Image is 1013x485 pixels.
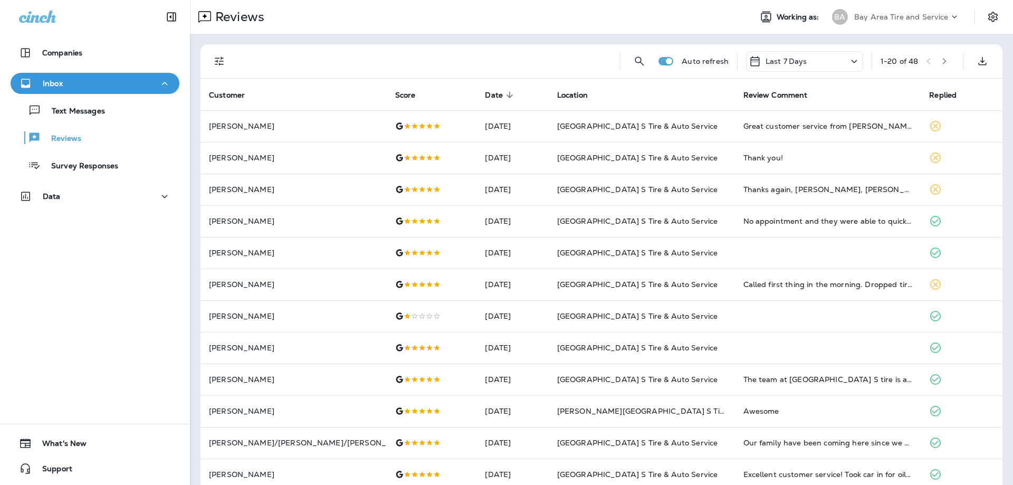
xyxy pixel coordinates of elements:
[476,364,548,395] td: [DATE]
[209,90,259,100] span: Customer
[557,121,718,131] span: [GEOGRAPHIC_DATA] S Tire & Auto Service
[11,127,179,149] button: Reviews
[209,375,378,384] p: [PERSON_NAME]
[11,458,179,479] button: Support
[983,7,1002,26] button: Settings
[476,205,548,237] td: [DATE]
[557,280,718,289] span: [GEOGRAPHIC_DATA] S Tire & Auto Service
[777,13,821,22] span: Working as:
[476,174,548,205] td: [DATE]
[395,91,416,100] span: Score
[485,90,517,100] span: Date
[743,279,913,290] div: Called first thing in the morning. Dropped tire and tube off and waited for a call. Excellent ser...
[743,469,913,480] div: Excellent customer service! Took car in for oil change and brakes checked. I already knew the fro...
[476,332,548,364] td: [DATE]
[41,107,105,117] p: Text Messages
[11,154,179,176] button: Survey Responses
[11,433,179,454] button: What's New
[11,73,179,94] button: Inbox
[209,217,378,225] p: [PERSON_NAME]
[32,464,72,477] span: Support
[743,374,913,385] div: The team at Bay Area Point S tire is amazing. They are always very fair and accurate in pricing. ...
[832,9,848,25] div: BA
[743,91,808,100] span: Review Comment
[557,91,588,100] span: Location
[485,91,503,100] span: Date
[557,153,718,163] span: [GEOGRAPHIC_DATA] S Tire & Auto Service
[209,185,378,194] p: [PERSON_NAME]
[209,439,378,447] p: [PERSON_NAME]/[PERSON_NAME]/[PERSON_NAME]
[395,90,429,100] span: Score
[557,343,718,353] span: [GEOGRAPHIC_DATA] S Tire & Auto Service
[209,344,378,352] p: [PERSON_NAME]
[11,42,179,63] button: Companies
[209,249,378,257] p: [PERSON_NAME]
[476,395,548,427] td: [DATE]
[881,57,918,65] div: 1 - 20 of 48
[476,427,548,459] td: [DATE]
[557,470,718,479] span: [GEOGRAPHIC_DATA] S Tire & Auto Service
[209,470,378,479] p: [PERSON_NAME]
[41,134,81,144] p: Reviews
[476,300,548,332] td: [DATE]
[743,406,913,416] div: Awesome
[476,269,548,300] td: [DATE]
[43,79,63,88] p: Inbox
[743,90,821,100] span: Review Comment
[629,51,650,72] button: Search Reviews
[557,375,718,384] span: [GEOGRAPHIC_DATA] S Tire & Auto Service
[476,237,548,269] td: [DATE]
[209,122,378,130] p: [PERSON_NAME]
[41,161,118,172] p: Survey Responses
[209,280,378,289] p: [PERSON_NAME]
[157,6,186,27] button: Collapse Sidebar
[476,110,548,142] td: [DATE]
[11,186,179,207] button: Data
[743,216,913,226] div: No appointment and they were able to quickly replace a tire that had a nail near sidewall. Thank you
[476,142,548,174] td: [DATE]
[209,312,378,320] p: [PERSON_NAME]
[743,121,913,131] div: Great customer service from Rick and fast and excellent service from automotive technician.
[209,91,245,100] span: Customer
[682,57,729,65] p: Auto refresh
[557,406,783,416] span: [PERSON_NAME][GEOGRAPHIC_DATA] S Tire & Auto Service
[972,51,993,72] button: Export as CSV
[854,13,949,21] p: Bay Area Tire and Service
[743,184,913,195] div: Thanks again, Rick, Adam and all!
[557,185,718,194] span: [GEOGRAPHIC_DATA] S Tire & Auto Service
[557,90,601,100] span: Location
[209,407,378,415] p: [PERSON_NAME]
[557,311,718,321] span: [GEOGRAPHIC_DATA] S Tire & Auto Service
[766,57,807,65] p: Last 7 Days
[743,153,913,163] div: Thank you!
[209,51,230,72] button: Filters
[557,216,718,226] span: [GEOGRAPHIC_DATA] S Tire & Auto Service
[209,154,378,162] p: [PERSON_NAME]
[211,9,264,25] p: Reviews
[11,99,179,121] button: Text Messages
[42,49,82,57] p: Companies
[43,192,61,201] p: Data
[32,439,87,452] span: What's New
[929,91,957,100] span: Replied
[929,90,970,100] span: Replied
[743,438,913,448] div: Our family have been coming here since we moved to Maryland in 2011. We recommend these guys to o...
[557,438,718,448] span: [GEOGRAPHIC_DATA] S Tire & Auto Service
[557,248,718,258] span: [GEOGRAPHIC_DATA] S Tire & Auto Service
